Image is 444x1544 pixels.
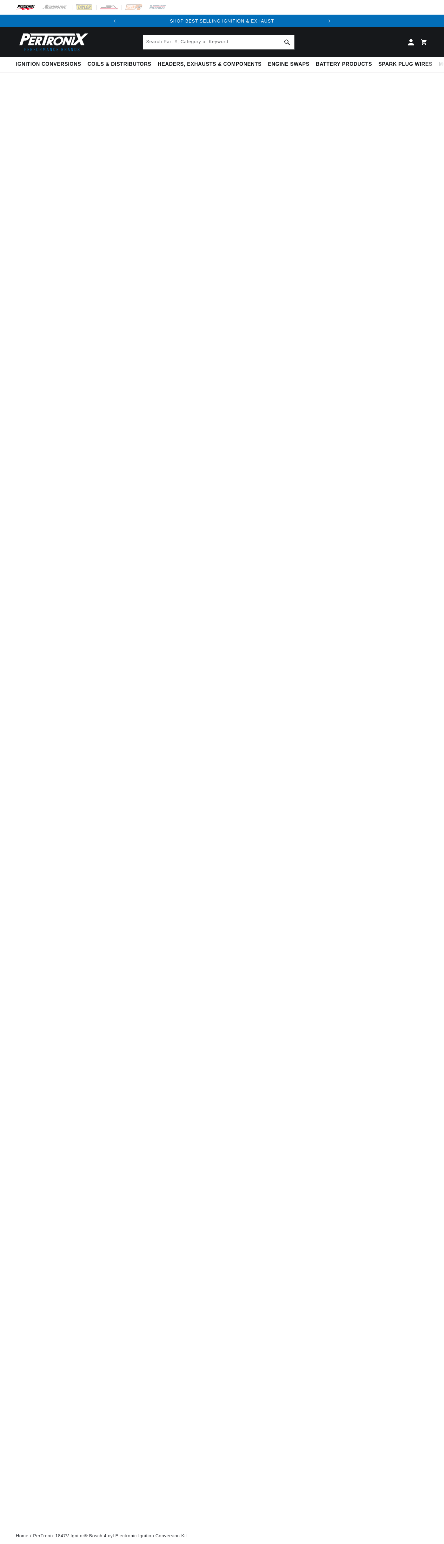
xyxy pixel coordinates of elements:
[84,57,155,72] summary: Coils & Distributors
[16,61,81,68] span: Ignition Conversions
[170,18,274,24] a: SHOP BEST SELLING IGNITION & EXHAUST
[158,61,262,68] span: Headers, Exhausts & Components
[121,17,323,24] div: 1 of 2
[16,57,84,72] summary: Ignition Conversions
[143,35,294,49] input: Search Part #, Category or Keyword
[16,31,89,53] img: Pertronix
[33,1532,187,1539] a: PerTronix 1847V Ignitor® Bosch 4 cyl Electronic Ignition Conversion Kit
[155,57,265,72] summary: Headers, Exhausts & Components
[16,1532,428,1539] nav: breadcrumbs
[121,17,323,24] div: Announcement
[280,35,294,49] button: Search Part #, Category or Keyword
[88,61,151,68] span: Coils & Distributors
[378,61,432,68] span: Spark Plug Wires
[16,1532,29,1539] a: Home
[323,15,336,27] button: Translation missing: en.sections.announcements.next_announcement
[313,57,375,72] summary: Battery Products
[316,61,372,68] span: Battery Products
[265,57,313,72] summary: Engine Swaps
[268,61,309,68] span: Engine Swaps
[375,57,435,72] summary: Spark Plug Wires
[108,15,121,27] button: Translation missing: en.sections.announcements.previous_announcement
